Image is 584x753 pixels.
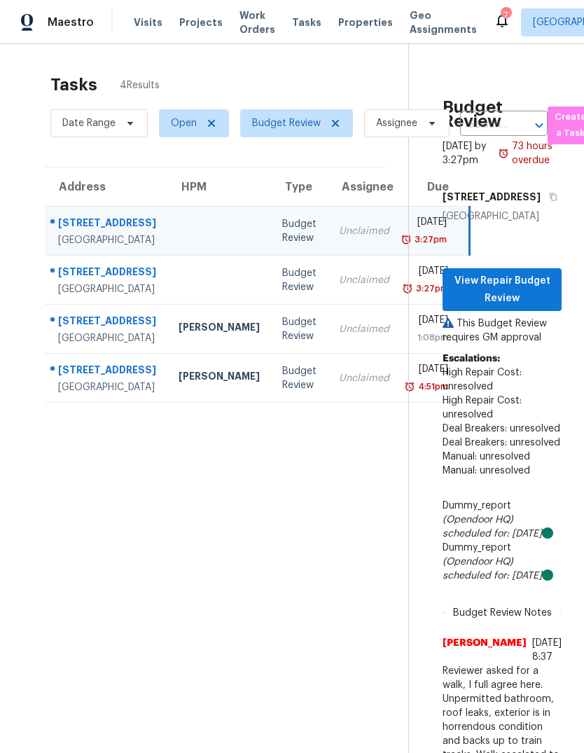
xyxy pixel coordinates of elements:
div: Unclaimed [339,371,389,385]
span: Manual: unresolved [443,452,530,462]
h2: Budget Review [443,100,562,128]
span: View Repair Budget Review [454,272,550,307]
i: (Opendoor HQ) [443,557,513,567]
div: [GEOGRAPHIC_DATA] [58,380,156,394]
input: Search by address [460,114,508,136]
div: Dummy_report [443,541,562,583]
div: [GEOGRAPHIC_DATA] [443,209,562,223]
div: Budget Review [282,364,317,392]
span: [DATE] 8:37 [532,638,562,662]
span: Maestro [48,15,94,29]
b: Escalations: [443,354,500,364]
button: Open [529,116,549,135]
div: [STREET_ADDRESS] [58,314,156,331]
div: Unclaimed [339,224,389,238]
div: [PERSON_NAME] [179,369,260,387]
span: Deal Breakers: unresolved [443,438,560,448]
span: Properties [338,15,393,29]
div: Unclaimed [339,322,389,336]
button: Copy Address [541,184,559,209]
span: 4 Results [120,78,160,92]
span: Assignee [376,116,417,130]
div: [DATE] by 3:27pm [443,139,498,167]
span: Visits [134,15,162,29]
span: [PERSON_NAME] [443,636,527,664]
span: Deal Breakers: unresolved [443,424,560,434]
div: Unclaimed [339,273,389,287]
h5: [STREET_ADDRESS] [443,190,541,204]
i: scheduled for: [DATE] [443,529,542,539]
span: High Repair Cost: unresolved [443,368,522,392]
th: Address [45,167,167,207]
i: (Opendoor HQ) [443,515,513,525]
th: Assignee [328,167,401,207]
img: Overdue Alarm Icon [404,380,415,394]
div: 7 [501,8,510,22]
button: View Repair Budget Review [443,268,562,311]
span: Date Range [62,116,116,130]
div: [STREET_ADDRESS] [58,363,156,380]
div: [STREET_ADDRESS] [58,265,156,282]
div: Budget Review [282,315,317,343]
th: Due [401,167,470,207]
span: Budget Review [252,116,321,130]
th: Type [271,167,328,207]
i: scheduled for: [DATE] [443,571,542,581]
div: [GEOGRAPHIC_DATA] [58,331,156,345]
div: Budget Review [282,266,317,294]
span: Projects [179,15,223,29]
img: Overdue Alarm Icon [402,282,413,296]
img: Overdue Alarm Icon [498,139,509,167]
span: Budget Review Notes [445,606,560,620]
div: [STREET_ADDRESS] [58,216,156,233]
p: This Budget Review requires GM approval [443,317,562,345]
span: Open [171,116,197,130]
span: Geo Assignments [410,8,477,36]
div: Dummy_report [443,499,562,541]
div: 73 hours overdue [509,139,562,167]
div: [GEOGRAPHIC_DATA] [58,233,156,247]
span: Work Orders [239,8,275,36]
div: [PERSON_NAME] [179,320,260,338]
span: Manual: unresolved [443,466,530,476]
span: Tasks [292,18,321,27]
img: Overdue Alarm Icon [401,233,412,247]
div: Budget Review [282,217,317,245]
th: HPM [167,167,271,207]
h2: Tasks [50,78,97,92]
span: High Repair Cost: unresolved [443,396,522,420]
div: [GEOGRAPHIC_DATA] [58,282,156,296]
